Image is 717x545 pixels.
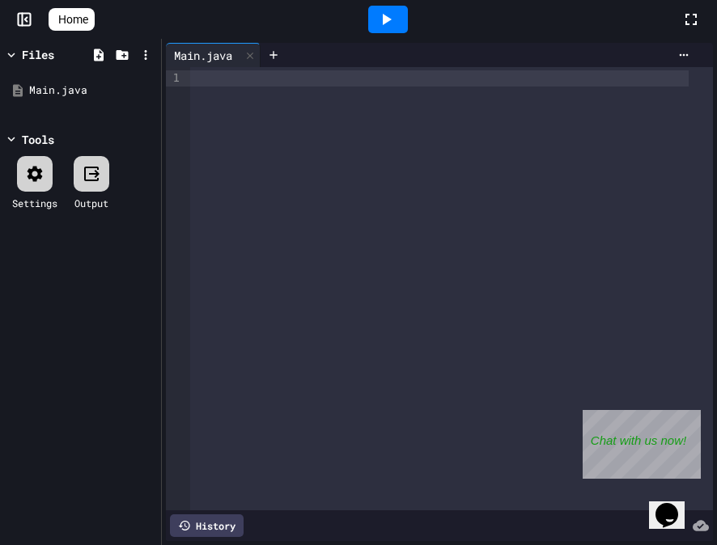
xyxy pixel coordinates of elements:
[29,82,155,99] div: Main.java
[170,514,244,537] div: History
[649,480,701,529] iframe: chat widget
[22,46,54,63] div: Files
[166,47,240,64] div: Main.java
[49,8,95,31] a: Home
[74,196,108,210] div: Output
[583,410,701,479] iframe: chat widget
[22,131,54,148] div: Tools
[166,43,261,67] div: Main.java
[58,11,88,27] span: Home
[166,70,182,87] div: 1
[12,196,57,210] div: Settings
